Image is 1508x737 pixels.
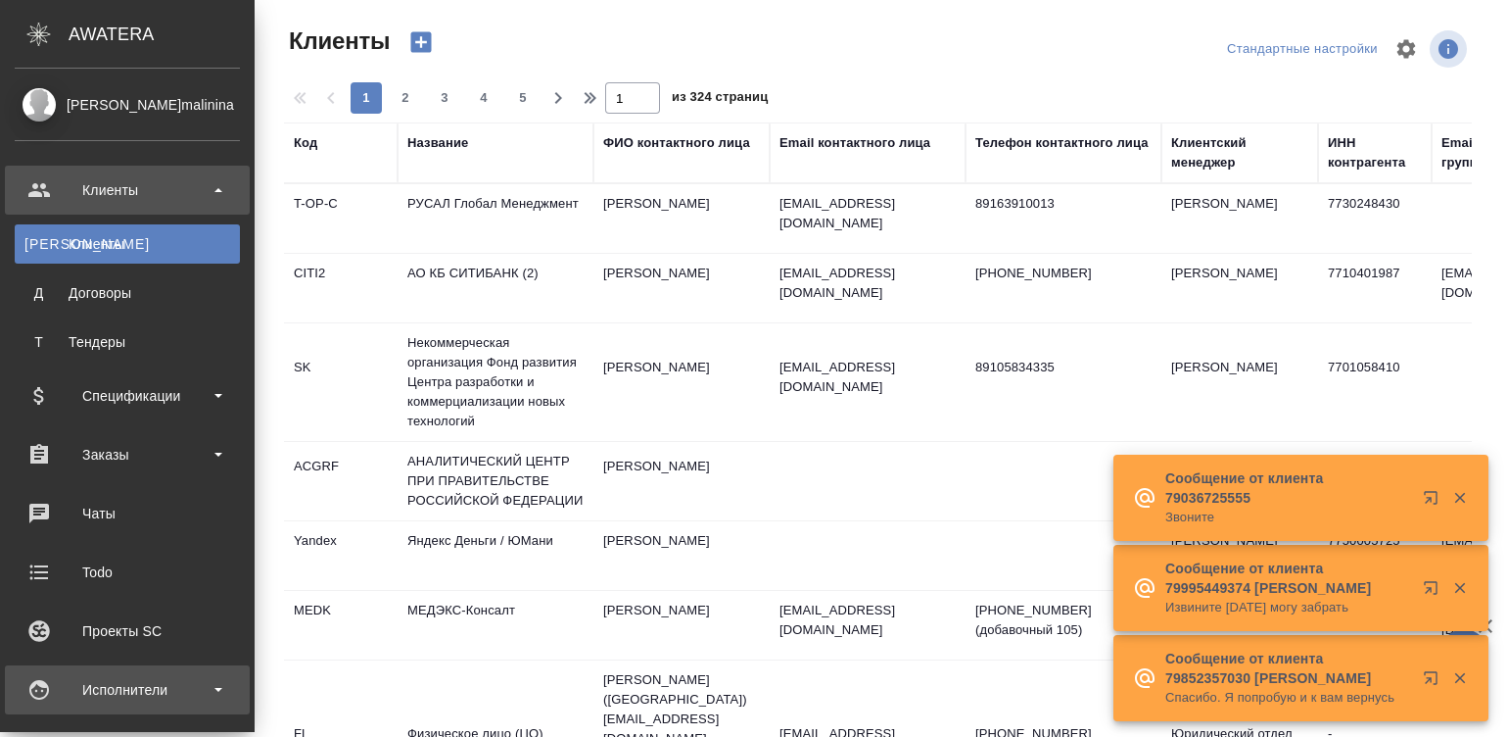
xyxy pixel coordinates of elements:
[284,521,398,590] td: Yandex
[1161,348,1318,417] td: [PERSON_NAME]
[1411,478,1458,525] button: Открыть в новой вкладке
[15,322,240,362] a: ТТендеры
[15,94,240,116] div: [PERSON_NAME]malinina
[1165,468,1410,508] p: Сообщение от клиента 79036725555
[779,601,956,640] p: [EMAIL_ADDRESS][DOMAIN_NAME]
[1439,579,1480,597] button: Закрыть
[407,133,468,153] div: Название
[1165,598,1410,617] p: Извините [DATE] могу забрать
[15,499,240,528] div: Чаты
[15,440,240,469] div: Заказы
[15,273,240,313] a: ДДоговоры
[779,194,956,233] p: [EMAIL_ADDRESS][DOMAIN_NAME]
[398,25,445,59] button: Создать
[5,548,250,597] a: Todo
[1222,34,1383,65] div: split button
[284,184,398,253] td: T-OP-C
[593,184,770,253] td: [PERSON_NAME]
[1318,447,1432,516] td: 7708244720
[390,82,421,114] button: 2
[1439,669,1480,687] button: Закрыть
[284,348,398,417] td: SK
[1430,30,1471,68] span: Посмотреть информацию
[1161,184,1318,253] td: [PERSON_NAME]
[603,133,750,153] div: ФИО контактного лица
[975,264,1152,283] p: [PHONE_NUMBER]
[24,332,230,352] div: Тендеры
[5,489,250,538] a: Чаты
[1165,688,1410,708] p: Спасибо. Я попробую и к вам вернусь
[15,175,240,205] div: Клиенты
[975,194,1152,214] p: 89163910013
[284,25,390,57] span: Клиенты
[1411,568,1458,615] button: Открыть в новой вкладке
[468,82,499,114] button: 4
[593,591,770,660] td: [PERSON_NAME]
[15,616,240,646] div: Проекты SC
[5,607,250,656] a: Проекты SC
[398,442,593,520] td: АНАЛИТИЧЕСКИЙ ЦЕНТР ПРИ ПРАВИТЕЛЬСТВЕ РОССИЙСКОЙ ФЕДЕРАЦИИ
[390,88,421,108] span: 2
[1318,254,1432,322] td: 7710401987
[507,82,539,114] button: 5
[1411,659,1458,706] button: Открыть в новой вкладке
[1161,447,1318,516] td: [PERSON_NAME]
[779,264,956,303] p: [EMAIL_ADDRESS][DOMAIN_NAME]
[1165,508,1410,527] p: Звоните
[1318,184,1432,253] td: 7730248430
[398,521,593,590] td: Яндекс Деньги / ЮМани
[398,184,593,253] td: РУСАЛ Глобал Менеджмент
[1318,348,1432,417] td: 7701058410
[779,358,956,397] p: [EMAIL_ADDRESS][DOMAIN_NAME]
[779,133,930,153] div: Email контактного лица
[1161,254,1318,322] td: [PERSON_NAME]
[15,224,240,264] a: [PERSON_NAME]Клиенты
[69,15,255,54] div: AWATERA
[975,133,1149,153] div: Телефон контактного лица
[1165,649,1410,688] p: Сообщение от клиента 79852357030 [PERSON_NAME]
[1165,559,1410,598] p: Сообщение от клиента 79995449374 [PERSON_NAME]
[284,254,398,322] td: CITI2
[398,254,593,322] td: АО КБ СИТИБАНК (2)
[24,283,230,303] div: Договоры
[593,254,770,322] td: [PERSON_NAME]
[429,88,460,108] span: 3
[468,88,499,108] span: 4
[15,381,240,411] div: Спецификации
[672,85,768,114] span: из 324 страниц
[1383,25,1430,73] span: Настроить таблицу
[1171,133,1308,172] div: Клиентский менеджер
[294,133,317,153] div: Код
[593,348,770,417] td: [PERSON_NAME]
[15,558,240,587] div: Todo
[975,358,1152,377] p: 89105834335
[975,601,1152,640] p: [PHONE_NUMBER] (добавочный 105)
[24,234,230,254] div: Клиенты
[507,88,539,108] span: 5
[284,591,398,660] td: MEDK
[593,521,770,590] td: [PERSON_NAME]
[398,323,593,441] td: Некоммерческая организация Фонд развития Центра разработки и коммерциализации новых технологий
[398,591,593,660] td: МЕДЭКС-Консалт
[15,675,240,705] div: Исполнители
[429,82,460,114] button: 3
[593,447,770,516] td: [PERSON_NAME]
[1328,133,1422,172] div: ИНН контрагента
[284,447,398,516] td: ACGRF
[1439,489,1480,507] button: Закрыть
